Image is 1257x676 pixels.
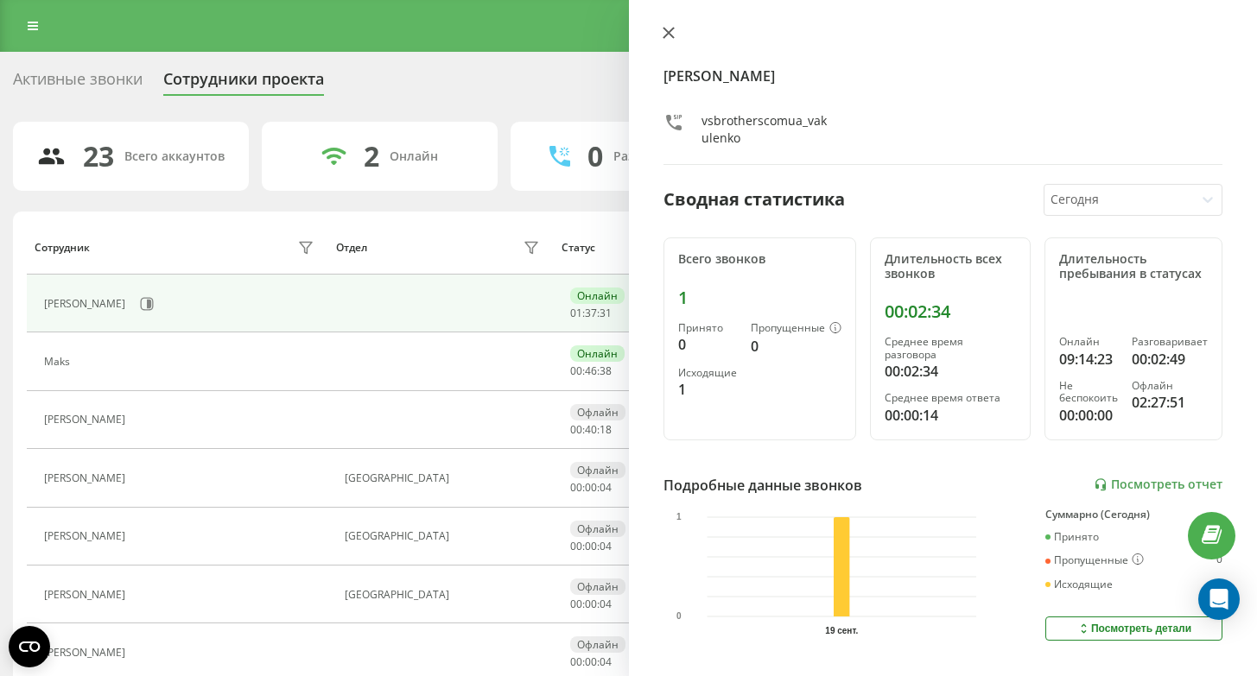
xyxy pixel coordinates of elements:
div: : : [570,598,612,610]
div: [PERSON_NAME] [44,298,130,310]
span: 04 [600,597,612,611]
div: : : [570,307,612,319]
div: [GEOGRAPHIC_DATA] [345,589,543,601]
div: 0 [587,140,603,173]
div: Всего звонков [678,252,841,267]
div: 23 [83,140,114,173]
div: : : [570,540,612,553]
div: Сотрудник [35,242,90,254]
span: 00 [585,597,597,611]
div: 0 [678,334,737,355]
div: Офлайн [570,462,625,478]
div: Среднее время ответа [885,392,1017,404]
span: 00 [570,654,582,669]
span: 00 [585,480,597,495]
div: Сводная статистика [663,186,845,212]
div: 1 [678,287,841,308]
div: 1 [678,379,737,400]
span: 00 [570,597,582,611]
div: 00:02:49 [1132,349,1208,370]
div: Суммарно (Сегодня) [1045,509,1222,521]
div: Исходящие [678,367,737,379]
div: : : [570,482,612,494]
div: 00:00:00 [1059,405,1118,426]
div: Длительность всех звонков [885,252,1017,281]
div: Офлайн [1132,380,1208,392]
div: [GEOGRAPHIC_DATA] [345,530,543,542]
div: Разговаривают [613,149,708,164]
div: 00:00:14 [885,405,1017,426]
div: 02:27:51 [1132,392,1208,413]
div: Длительность пребывания в статусах [1059,252,1208,281]
div: [PERSON_NAME] [44,647,130,659]
div: [PERSON_NAME] [44,472,130,484]
span: 01 [570,306,582,320]
h4: [PERSON_NAME] [663,66,1223,86]
button: Посмотреть детали [1045,616,1222,641]
div: Open Intercom Messenger [1198,578,1240,620]
div: Отдел [336,242,367,254]
span: 04 [600,654,612,669]
div: vsbrotherscomua_vakulenko [702,112,827,147]
div: Разговаривает [1132,336,1208,348]
div: : : [570,424,612,436]
div: 0 [1216,553,1222,567]
div: Онлайн [390,149,438,164]
div: [PERSON_NAME] [44,530,130,542]
div: 2 [364,140,379,173]
div: Принято [678,322,737,334]
div: Исходящие [1045,578,1113,591]
div: [PERSON_NAME] [44,414,130,426]
span: 37 [585,306,597,320]
div: Офлайн [570,578,625,595]
div: Онлайн [570,345,625,362]
div: Maks [44,356,74,368]
span: 00 [585,539,597,553]
div: Посмотреть детали [1076,622,1191,635]
div: 09:14:23 [1059,349,1118,370]
div: [PERSON_NAME] [44,589,130,601]
span: 00 [570,539,582,553]
span: 18 [600,422,612,437]
span: 38 [600,363,612,378]
span: 00 [570,480,582,495]
text: 0 [676,611,682,621]
div: Онлайн [570,287,625,304]
div: Среднее время разговора [885,336,1017,361]
div: : : [570,365,612,377]
button: Open CMP widget [9,626,50,667]
div: Пропущенные [1045,553,1144,567]
div: Сотрудники проекта [163,70,324,97]
div: 00:02:34 [885,361,1017,382]
span: 31 [600,306,612,320]
div: Принято [1045,531,1099,543]
div: 00:02:34 [885,301,1017,322]
span: 40 [585,422,597,437]
span: 04 [600,539,612,553]
div: Не беспокоить [1059,380,1118,405]
div: Онлайн [1059,336,1118,348]
span: 00 [570,422,582,437]
text: 1 [676,512,682,521]
text: 19 сент. [825,626,858,635]
div: Активные звонки [13,70,143,97]
span: 46 [585,363,597,378]
a: Посмотреть отчет [1094,477,1222,492]
div: 0 [751,336,841,357]
div: Пропущенные [751,322,841,336]
span: 00 [585,654,597,669]
div: Всего аккаунтов [124,149,225,164]
div: Статус [562,242,595,254]
div: Подробные данные звонков [663,475,862,496]
div: : : [570,656,612,668]
div: Офлайн [570,521,625,537]
div: Офлайн [570,636,625,653]
span: 04 [600,480,612,495]
div: Офлайн [570,404,625,420]
span: 00 [570,363,582,378]
div: [GEOGRAPHIC_DATA] [345,472,543,484]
